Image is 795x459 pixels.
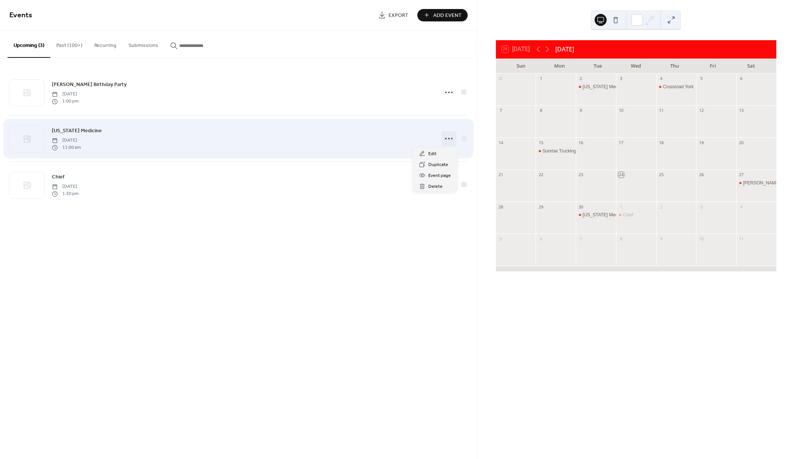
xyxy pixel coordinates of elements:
[576,84,616,90] div: Nebraska Medicine
[52,144,81,151] span: 11:00 am
[578,140,584,145] div: 16
[698,76,704,82] div: 5
[659,172,664,178] div: 25
[52,173,65,181] a: Chief
[538,140,544,145] div: 15
[698,236,704,242] div: 10
[698,108,704,113] div: 12
[578,172,584,178] div: 23
[578,108,584,113] div: 9
[739,76,744,82] div: 6
[536,148,576,154] div: Sunrise Trucking
[434,12,462,20] span: Add Event
[583,212,627,218] div: [US_STATE] Medicine
[428,183,443,191] span: Delete
[736,180,777,186] div: Doug Adler Birthday Party
[498,76,504,82] div: 31
[617,59,655,74] div: Wed
[498,140,504,145] div: 14
[50,30,88,57] button: Past (100+)
[698,172,704,178] div: 26
[618,108,624,113] div: 10
[52,127,102,135] a: [US_STATE] Medicine
[52,137,81,144] span: [DATE]
[417,9,468,21] button: Add Event
[8,30,50,58] button: Upcoming (3)
[739,140,744,145] div: 20
[538,108,544,113] div: 8
[618,76,624,82] div: 3
[659,140,664,145] div: 18
[659,204,664,210] div: 2
[739,172,744,178] div: 27
[656,84,697,90] div: Crossroad York
[578,76,584,82] div: 2
[502,59,540,74] div: Sun
[540,59,579,74] div: Mon
[122,30,164,57] button: Submissions
[428,161,448,169] span: Duplicate
[618,236,624,242] div: 8
[578,236,584,242] div: 7
[739,236,744,242] div: 11
[659,76,664,82] div: 4
[52,190,79,197] span: 1:30 pm
[739,108,744,113] div: 13
[52,81,127,89] span: [PERSON_NAME] Birthday Party
[659,236,664,242] div: 9
[618,140,624,145] div: 17
[428,150,437,158] span: Edit
[732,59,771,74] div: Sat
[698,204,704,210] div: 3
[576,212,616,218] div: Nebraska Medicine
[498,236,504,242] div: 5
[663,84,694,90] div: Crossroad York
[9,8,32,23] span: Events
[52,98,79,105] span: 1:00 pm
[543,148,576,154] div: Sunrise Trucking
[88,30,122,57] button: Recurring
[538,172,544,178] div: 22
[52,184,79,190] span: [DATE]
[579,59,617,74] div: Tue
[616,212,656,218] div: Chief
[618,204,624,210] div: 1
[655,59,694,74] div: Thu
[583,84,627,90] div: [US_STATE] Medicine
[52,80,127,89] a: [PERSON_NAME] Birthday Party
[52,91,79,98] span: [DATE]
[538,76,544,82] div: 1
[659,108,664,113] div: 11
[498,204,504,210] div: 28
[556,45,574,54] div: [DATE]
[498,108,504,113] div: 7
[538,204,544,210] div: 29
[618,172,624,178] div: 24
[52,174,65,181] span: Chief
[389,12,409,20] span: Export
[578,204,584,210] div: 30
[428,172,451,180] span: Event page
[623,212,633,218] div: Chief
[698,140,704,145] div: 19
[538,236,544,242] div: 6
[498,172,504,178] div: 21
[739,204,744,210] div: 4
[373,9,414,21] a: Export
[694,59,732,74] div: Fri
